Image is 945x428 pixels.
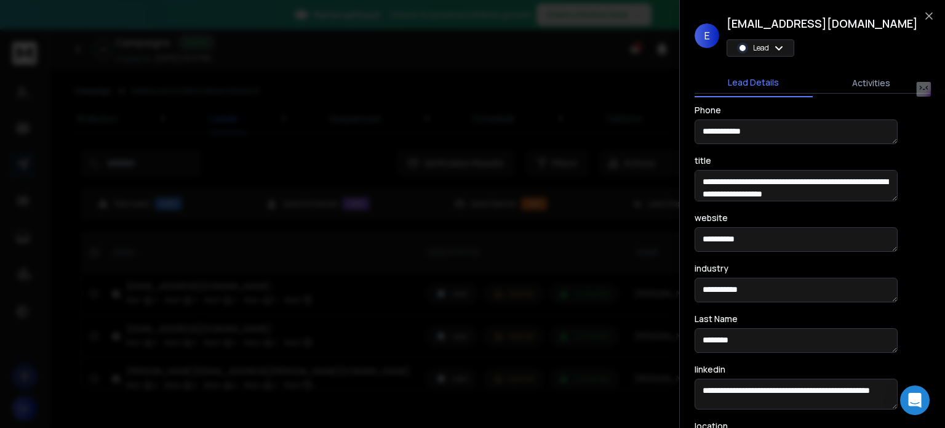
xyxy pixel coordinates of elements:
div: Open Intercom Messenger [900,386,930,415]
label: title [695,156,711,165]
label: industry [695,264,728,273]
label: linkedin [695,365,725,374]
h1: [EMAIL_ADDRESS][DOMAIN_NAME] [727,15,918,32]
label: website [695,214,728,222]
button: Lead Details [695,69,813,97]
label: Last Name [695,315,738,323]
button: Activities [813,70,931,97]
p: Lead [753,43,769,53]
span: E [695,23,719,48]
label: Phone [695,106,721,115]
